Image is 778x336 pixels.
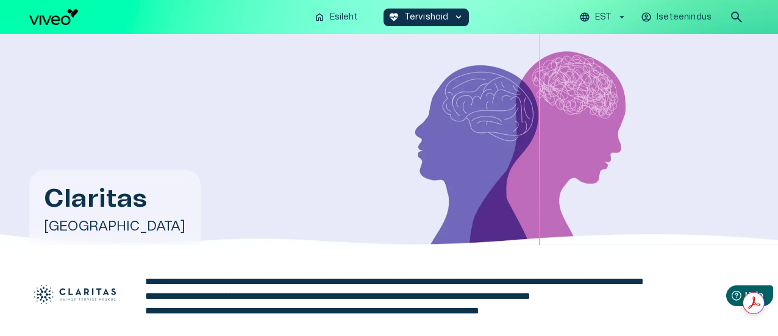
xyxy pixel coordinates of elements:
a: Navigate to homepage [29,9,304,25]
h5: [GEOGRAPHIC_DATA] [44,218,186,235]
span: search [729,10,744,24]
button: ecg_heartTervishoidkeyboard_arrow_down [384,9,469,26]
button: open search modal [724,5,749,29]
button: Iseteenindus [639,9,715,26]
span: home [314,12,325,23]
button: homeEsileht [309,9,364,26]
p: Tervishoid [404,11,449,24]
p: EST [595,11,612,24]
h1: Claritas [44,185,186,213]
div: editable markdown [145,274,644,318]
img: Viveo logo [29,9,78,25]
button: EST [577,9,629,26]
span: ecg_heart [388,12,399,23]
img: Claritas logo [29,276,121,313]
iframe: Help widget launcher [683,281,778,315]
p: Iseteenindus [657,11,712,24]
span: keyboard_arrow_down [453,12,464,23]
p: Esileht [330,11,358,24]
